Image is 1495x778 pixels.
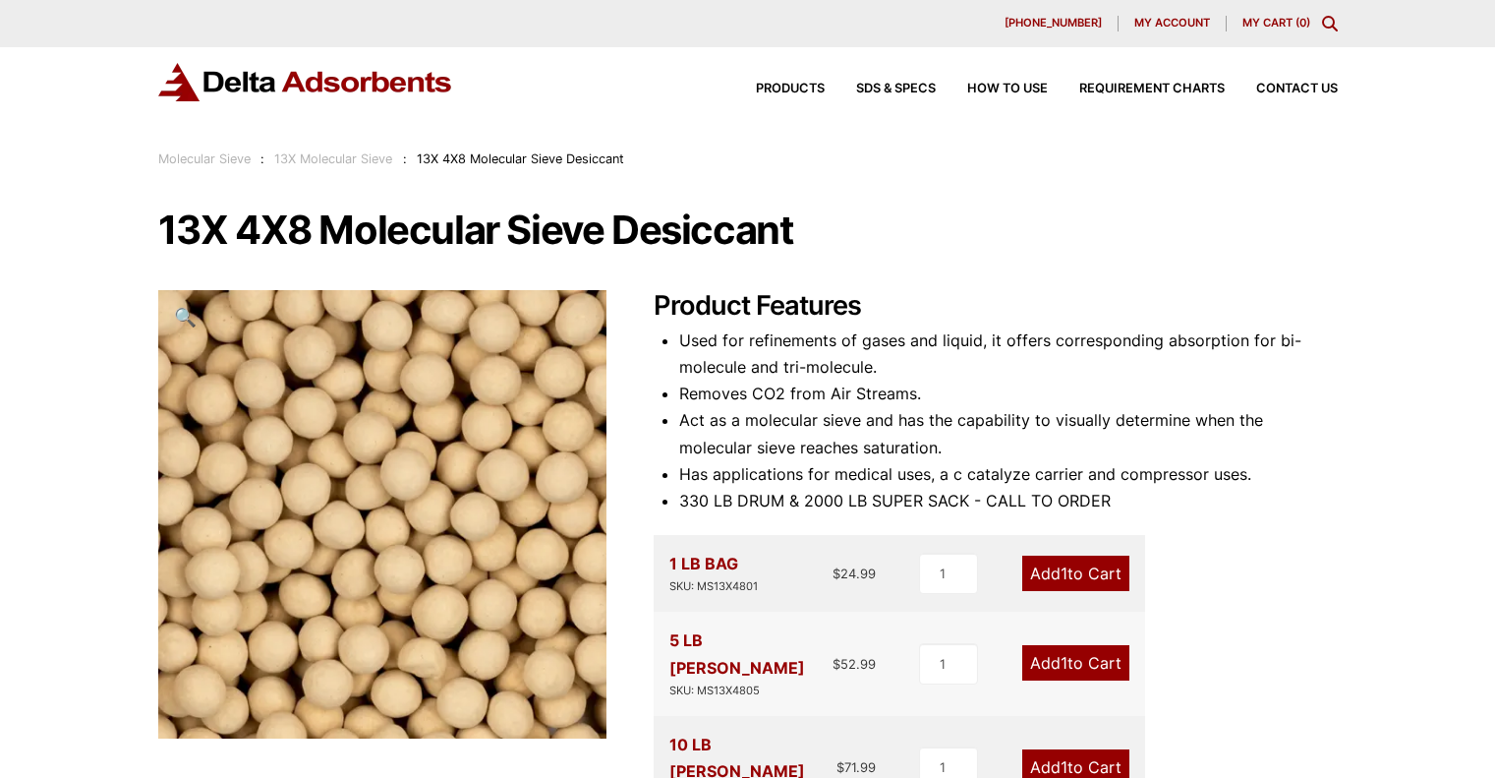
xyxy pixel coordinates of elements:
[756,83,825,95] span: Products
[669,551,758,596] div: 1 LB BAG
[158,151,251,166] a: Molecular Sieve
[1005,18,1102,29] span: [PHONE_NUMBER]
[1322,16,1338,31] div: Toggle Modal Content
[174,306,197,328] span: 🔍
[967,83,1048,95] span: How to Use
[936,83,1048,95] a: How to Use
[724,83,825,95] a: Products
[1061,757,1067,777] span: 1
[669,682,834,700] div: SKU: MS13X4805
[679,328,1338,381] li: Used for refinements of gases and liquid, it offers corresponding absorption for bi-molecule and ...
[856,83,936,95] span: SDS & SPECS
[1299,16,1306,30] span: 0
[679,407,1338,460] li: Act as a molecular sieve and has the capability to visually determine when the molecular sieve re...
[1022,645,1129,681] a: Add1to Cart
[679,381,1338,407] li: Removes CO2 from Air Streams.
[417,151,624,166] span: 13X 4X8 Molecular Sieve Desiccant
[679,488,1338,514] li: 330 LB DRUM & 2000 LB SUPER SACK - CALL TO ORDER
[1119,16,1227,31] a: My account
[158,290,212,344] a: View full-screen image gallery
[1134,18,1210,29] span: My account
[1242,16,1310,30] a: My Cart (0)
[260,151,264,166] span: :
[833,656,876,672] bdi: 52.99
[1256,83,1338,95] span: Contact Us
[825,83,936,95] a: SDS & SPECS
[1048,83,1225,95] a: Requirement Charts
[274,151,392,166] a: 13X Molecular Sieve
[403,151,407,166] span: :
[836,759,844,775] span: $
[654,290,1338,323] h2: Product Features
[833,566,876,581] bdi: 24.99
[669,628,834,699] div: 5 LB [PERSON_NAME]
[836,759,876,775] bdi: 71.99
[158,209,1338,251] h1: 13X 4X8 Molecular Sieve Desiccant
[669,577,758,596] div: SKU: MS13X4801
[679,461,1338,488] li: Has applications for medical uses, a c catalyze carrier and compressor uses.
[1022,556,1129,591] a: Add1to Cart
[158,63,453,101] img: Delta Adsorbents
[1225,83,1338,95] a: Contact Us
[1079,83,1225,95] span: Requirement Charts
[989,16,1119,31] a: [PHONE_NUMBER]
[1061,653,1067,673] span: 1
[833,656,840,672] span: $
[833,566,840,581] span: $
[1061,564,1067,583] span: 1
